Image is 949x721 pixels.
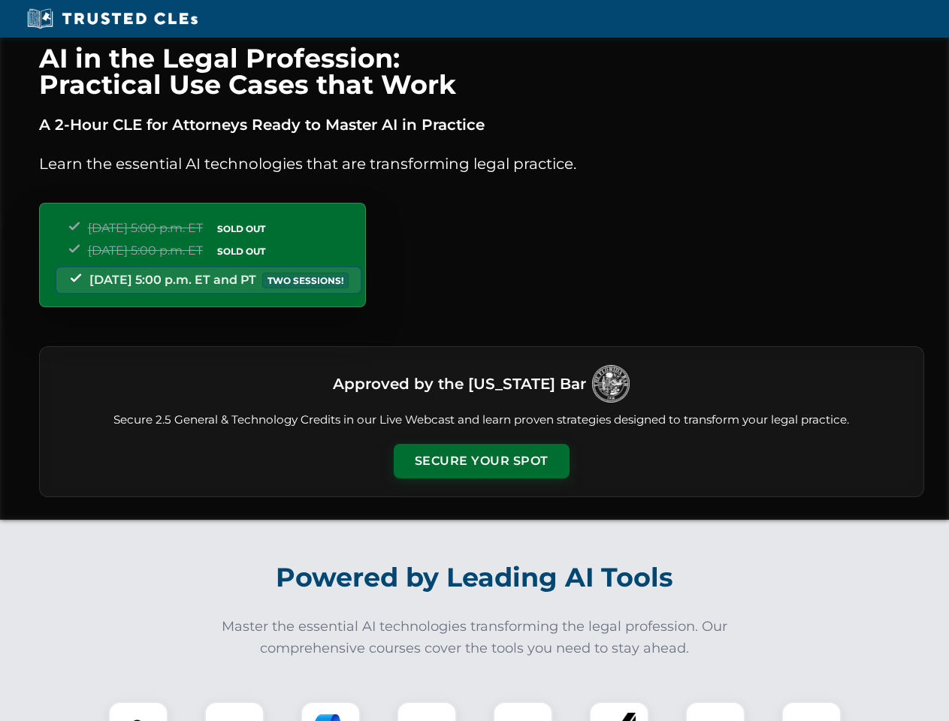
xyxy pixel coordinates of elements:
p: A 2-Hour CLE for Attorneys Ready to Master AI in Practice [39,113,924,137]
img: Logo [592,365,630,403]
button: Secure Your Spot [394,444,570,478]
p: Master the essential AI technologies transforming the legal profession. Our comprehensive courses... [212,616,738,659]
h3: Approved by the [US_STATE] Bar [333,370,586,397]
p: Secure 2.5 General & Technology Credits in our Live Webcast and learn proven strategies designed ... [58,412,905,429]
h2: Powered by Leading AI Tools [59,551,891,604]
p: Learn the essential AI technologies that are transforming legal practice. [39,152,924,176]
span: [DATE] 5:00 p.m. ET [88,221,203,235]
img: Trusted CLEs [23,8,202,30]
span: SOLD OUT [212,243,270,259]
h1: AI in the Legal Profession: Practical Use Cases that Work [39,45,924,98]
span: [DATE] 5:00 p.m. ET [88,243,203,258]
span: SOLD OUT [212,221,270,237]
